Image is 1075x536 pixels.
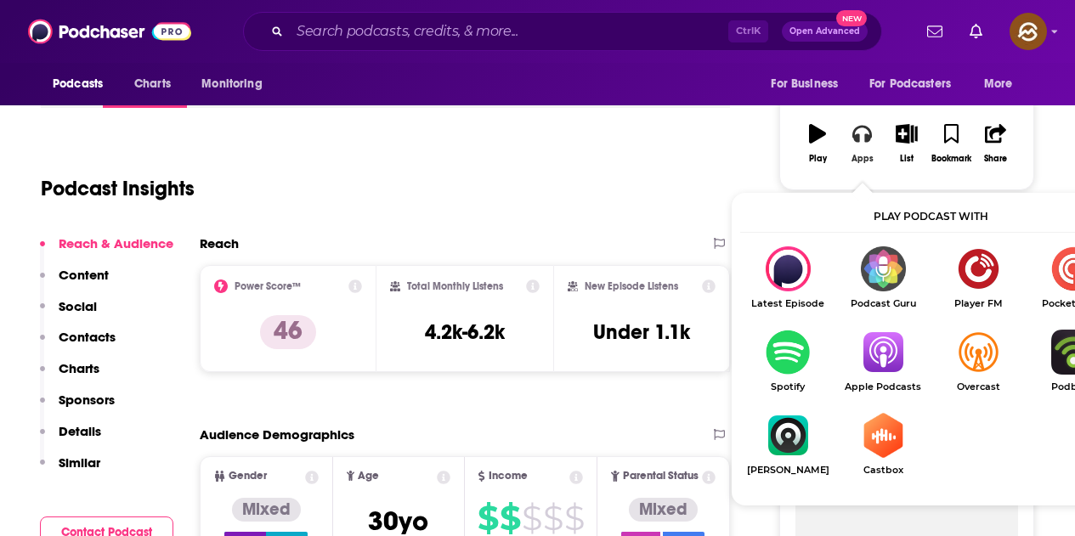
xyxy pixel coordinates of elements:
[782,21,868,42] button: Open AdvancedNew
[41,176,195,201] h1: Podcast Insights
[425,319,505,345] h3: 4.2k-6.2k
[809,154,827,164] div: Play
[972,68,1034,100] button: open menu
[123,68,181,100] a: Charts
[59,392,115,408] p: Sponsors
[522,505,541,532] span: $
[40,235,173,267] button: Reach & Audience
[836,10,867,26] span: New
[290,18,728,45] input: Search podcasts, credits, & more...
[232,498,301,522] div: Mixed
[59,360,99,376] p: Charts
[771,72,838,96] span: For Business
[59,235,173,251] p: Reach & Audience
[835,330,931,392] a: Apple PodcastsApple Podcasts
[564,505,584,532] span: $
[852,154,874,164] div: Apps
[1010,13,1047,50] span: Logged in as hey85204
[974,113,1018,174] button: Share
[1010,13,1047,50] img: User Profile
[931,330,1026,392] a: OvercastOvercast
[40,329,116,360] button: Contacts
[835,298,931,309] span: Podcast Guru
[40,454,100,486] button: Similar
[585,280,678,292] h2: New Episode Listens
[623,471,699,482] span: Parental Status
[593,319,690,345] h3: Under 1.1k
[200,426,354,443] h2: Audience Demographics
[931,154,971,164] div: Bookmark
[28,15,191,48] img: Podchaser - Follow, Share and Rate Podcasts
[201,72,262,96] span: Monitoring
[740,330,835,392] a: SpotifySpotify
[984,154,1007,164] div: Share
[840,113,884,174] button: Apps
[728,20,768,42] span: Ctrl K
[835,413,931,476] a: CastboxCastbox
[358,471,379,482] span: Age
[500,505,520,532] span: $
[858,68,976,100] button: open menu
[489,471,528,482] span: Income
[478,505,498,532] span: $
[200,235,239,251] h2: Reach
[931,298,1026,309] span: Player FM
[407,280,503,292] h2: Total Monthly Listens
[900,154,914,164] div: List
[40,423,101,454] button: Details
[543,505,563,532] span: $
[740,246,835,309] div: America Can We Talk w/ Debbie Georgatos on Latest Episode
[59,298,97,314] p: Social
[920,17,949,46] a: Show notifications dropdown
[931,246,1026,309] a: Player FMPlayer FM
[835,381,931,392] span: Apple Podcasts
[984,72,1013,96] span: More
[1010,13,1047,50] button: Show profile menu
[835,246,931,309] a: Podcast GuruPodcast Guru
[885,113,929,174] button: List
[835,465,931,476] span: Castbox
[229,471,267,482] span: Gender
[963,17,989,46] a: Show notifications dropdown
[40,392,115,423] button: Sponsors
[740,298,835,309] span: Latest Episode
[235,280,301,292] h2: Power Score™
[40,267,109,298] button: Content
[629,498,698,522] div: Mixed
[59,267,109,283] p: Content
[795,113,840,174] button: Play
[929,113,973,174] button: Bookmark
[789,27,860,36] span: Open Advanced
[931,381,1026,392] span: Overcast
[40,298,97,330] button: Social
[59,423,101,439] p: Details
[53,72,103,96] span: Podcasts
[869,72,951,96] span: For Podcasters
[59,454,100,471] p: Similar
[40,360,99,392] button: Charts
[243,12,882,51] div: Search podcasts, credits, & more...
[740,413,835,476] a: Castro[PERSON_NAME]
[759,68,859,100] button: open menu
[740,381,835,392] span: Spotify
[260,315,316,349] p: 46
[190,68,284,100] button: open menu
[41,68,125,100] button: open menu
[134,72,171,96] span: Charts
[740,465,835,476] span: [PERSON_NAME]
[59,329,116,345] p: Contacts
